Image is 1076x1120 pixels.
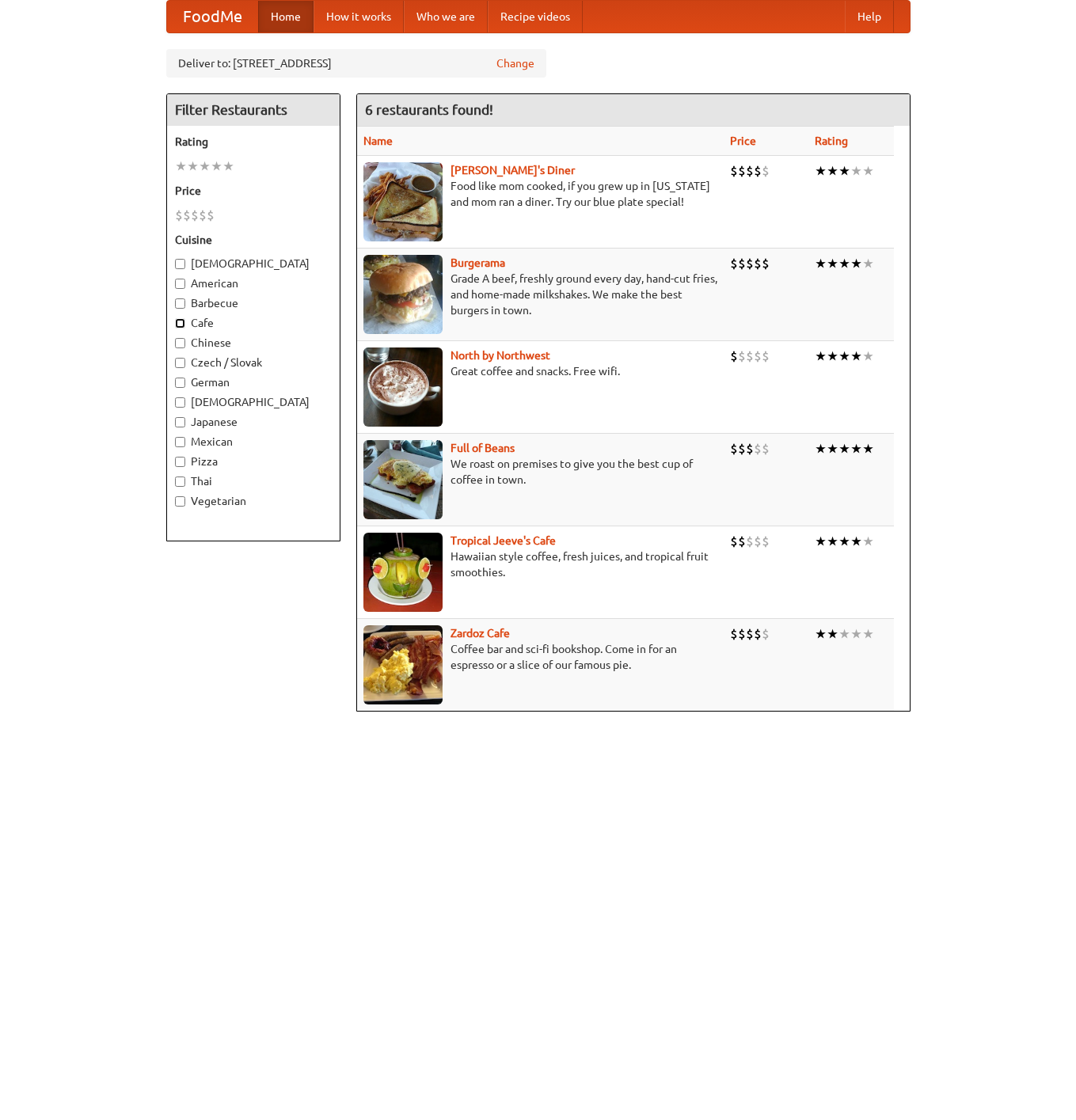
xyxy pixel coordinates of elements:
[175,434,332,450] label: Mexican
[730,347,738,365] li: $
[815,347,827,365] li: ★
[175,476,185,487] input: Thai
[827,533,838,550] li: ★
[363,456,717,488] p: We roast on premises to give you the best cup of coffee in town.
[754,625,762,643] li: $
[363,135,393,147] a: Name
[815,135,848,147] a: Rating
[850,440,862,457] li: ★
[838,440,850,457] li: ★
[404,1,488,32] a: Who we are
[496,55,534,71] a: Change
[762,440,770,457] li: $
[175,493,332,509] label: Vegetarian
[850,347,862,365] li: ★
[451,442,515,454] b: Full of Beans
[862,255,874,272] li: ★
[850,162,862,180] li: ★
[827,162,838,180] li: ★
[363,549,717,580] p: Hawaiian style coffee, fresh juices, and tropical fruit smoothies.
[175,279,185,289] input: American
[175,134,332,150] h5: Rating
[754,162,762,180] li: $
[175,335,332,351] label: Chinese
[738,255,746,272] li: $
[363,347,443,427] img: north.jpg
[862,625,874,643] li: ★
[175,414,332,430] label: Japanese
[488,1,583,32] a: Recipe videos
[746,255,754,272] li: $
[363,625,443,704] img: zardoz.jpg
[175,397,185,408] input: [DEMOGRAPHIC_DATA]
[363,255,443,334] img: burgerama.jpg
[762,255,770,272] li: $
[862,347,874,365] li: ★
[862,533,874,550] li: ★
[175,437,185,447] input: Mexican
[175,394,332,410] label: [DEMOGRAPHIC_DATA]
[175,417,185,427] input: Japanese
[175,158,187,175] li: ★
[167,94,340,126] h4: Filter Restaurants
[167,1,258,32] a: FoodMe
[746,533,754,550] li: $
[183,207,191,224] li: $
[845,1,894,32] a: Help
[175,232,332,248] h5: Cuisine
[827,347,838,365] li: ★
[175,355,332,370] label: Czech / Slovak
[175,374,332,390] label: German
[738,440,746,457] li: $
[815,440,827,457] li: ★
[738,625,746,643] li: $
[815,625,827,643] li: ★
[815,255,827,272] li: ★
[738,347,746,365] li: $
[199,207,207,224] li: $
[175,295,332,311] label: Barbecue
[730,135,756,147] a: Price
[746,440,754,457] li: $
[746,162,754,180] li: $
[363,440,443,519] img: beans.jpg
[166,49,546,78] div: Deliver to: [STREET_ADDRESS]
[175,358,185,368] input: Czech / Slovak
[451,627,510,640] a: Zardoz Cafe
[363,363,717,379] p: Great coffee and snacks. Free wifi.
[175,378,185,388] input: German
[451,534,556,547] a: Tropical Jeeve's Cafe
[862,440,874,457] li: ★
[730,533,738,550] li: $
[191,207,199,224] li: $
[211,158,222,175] li: ★
[363,533,443,612] img: jeeves.jpg
[175,454,332,469] label: Pizza
[363,178,717,210] p: Food like mom cooked, if you grew up in [US_STATE] and mom ran a diner. Try our blue plate special!
[175,457,185,467] input: Pizza
[175,207,183,224] li: $
[258,1,314,32] a: Home
[175,183,332,199] h5: Price
[451,164,575,177] a: [PERSON_NAME]'s Diner
[314,1,404,32] a: How it works
[199,158,211,175] li: ★
[762,347,770,365] li: $
[175,275,332,291] label: American
[762,533,770,550] li: $
[838,347,850,365] li: ★
[451,349,550,362] a: North by Northwest
[815,162,827,180] li: ★
[175,315,332,331] label: Cafe
[187,158,199,175] li: ★
[451,256,505,269] b: Burgerama
[827,255,838,272] li: ★
[746,347,754,365] li: $
[815,533,827,550] li: ★
[850,533,862,550] li: ★
[730,162,738,180] li: $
